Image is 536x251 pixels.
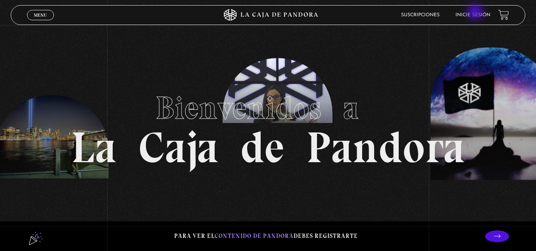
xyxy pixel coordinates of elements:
h1: La Caja de Pandora [71,82,465,169]
span: contenido de Pandora [215,232,294,240]
a: View your shopping cart [498,10,509,20]
a: Inicie sesión [455,13,490,17]
span: Bienvenidos a [156,89,381,127]
span: Cerrar [31,19,50,25]
a: Suscripciones [401,13,440,17]
p: Para ver el debes registrarte [174,231,358,241]
span: Menu [34,13,47,17]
